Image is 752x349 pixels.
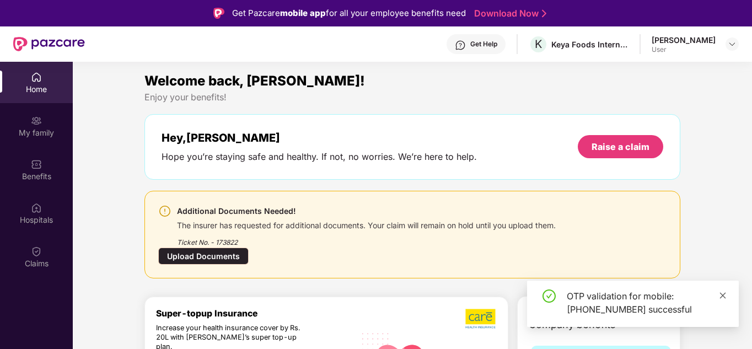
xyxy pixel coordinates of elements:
[144,73,365,89] span: Welcome back, [PERSON_NAME]!
[213,8,224,19] img: Logo
[728,40,737,49] img: svg+xml;base64,PHN2ZyBpZD0iRHJvcGRvd24tMzJ4MzIiIHhtbG5zPSJodHRwOi8vd3d3LnczLm9yZy8yMDAwL3N2ZyIgd2...
[144,92,680,103] div: Enjoy your benefits!
[31,246,42,257] img: svg+xml;base64,PHN2ZyBpZD0iQ2xhaW0iIHhtbG5zPSJodHRwOi8vd3d3LnczLm9yZy8yMDAwL3N2ZyIgd2lkdGg9IjIwIi...
[542,289,556,303] span: check-circle
[652,35,716,45] div: [PERSON_NAME]
[592,141,649,153] div: Raise a claim
[232,7,466,20] div: Get Pazcare for all your employee benefits need
[177,230,556,248] div: Ticket No. - 173822
[652,45,716,54] div: User
[535,37,542,51] span: K
[455,40,466,51] img: svg+xml;base64,PHN2ZyBpZD0iSGVscC0zMngzMiIgeG1sbnM9Imh0dHA6Ly93d3cudzMub3JnLzIwMDAvc3ZnIiB3aWR0aD...
[177,205,556,218] div: Additional Documents Needed!
[470,40,497,49] div: Get Help
[162,151,477,163] div: Hope you’re staying safe and healthy. If not, no worries. We’re here to help.
[551,39,629,50] div: Keya Foods International Private Limited
[280,8,326,18] strong: mobile app
[156,308,355,319] div: Super-topup Insurance
[719,292,727,299] span: close
[31,202,42,213] img: svg+xml;base64,PHN2ZyBpZD0iSG9zcGl0YWxzIiB4bWxucz0iaHR0cDovL3d3dy53My5vcmcvMjAwMC9zdmciIHdpZHRoPS...
[465,308,497,329] img: b5dec4f62d2307b9de63beb79f102df3.png
[542,8,546,19] img: Stroke
[13,37,85,51] img: New Pazcare Logo
[177,218,556,230] div: The insurer has requested for additional documents. Your claim will remain on hold until you uplo...
[31,72,42,83] img: svg+xml;base64,PHN2ZyBpZD0iSG9tZSIgeG1sbnM9Imh0dHA6Ly93d3cudzMub3JnLzIwMDAvc3ZnIiB3aWR0aD0iMjAiIG...
[162,131,477,144] div: Hey, [PERSON_NAME]
[31,159,42,170] img: svg+xml;base64,PHN2ZyBpZD0iQmVuZWZpdHMiIHhtbG5zPSJodHRwOi8vd3d3LnczLm9yZy8yMDAwL3N2ZyIgd2lkdGg9Ij...
[567,289,726,316] div: OTP validation for mobile: [PHONE_NUMBER] successful
[158,248,249,265] div: Upload Documents
[158,205,171,218] img: svg+xml;base64,PHN2ZyBpZD0iV2FybmluZ18tXzI0eDI0IiBkYXRhLW5hbWU9Ildhcm5pbmcgLSAyNHgyNCIgeG1sbnM9Im...
[31,115,42,126] img: svg+xml;base64,PHN2ZyB3aWR0aD0iMjAiIGhlaWdodD0iMjAiIHZpZXdCb3g9IjAgMCAyMCAyMCIgZmlsbD0ibm9uZSIgeG...
[474,8,543,19] a: Download Now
